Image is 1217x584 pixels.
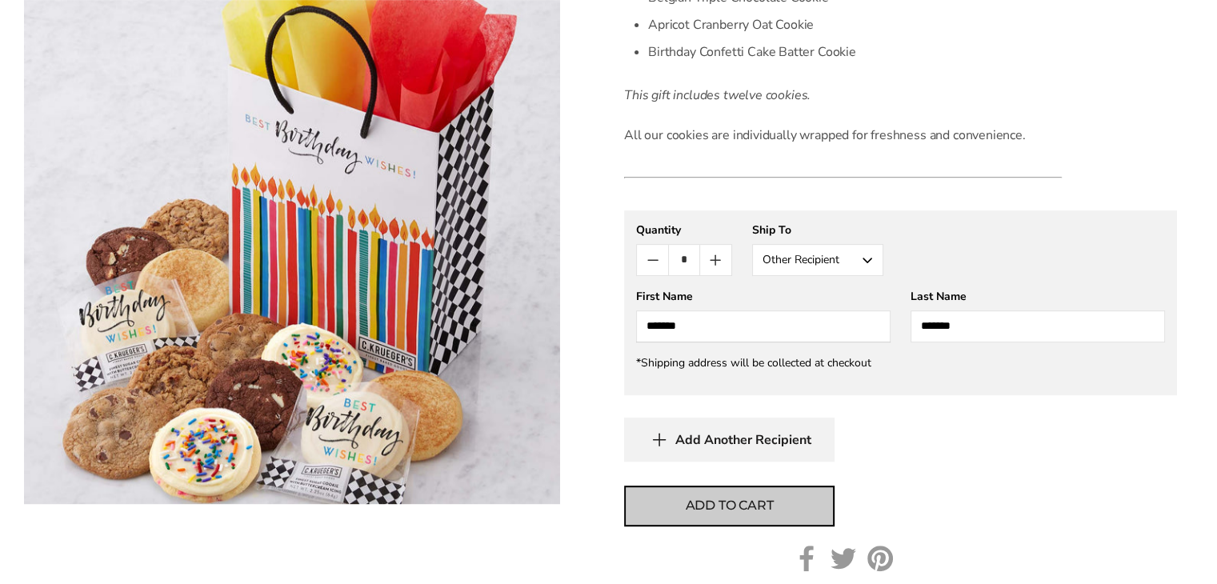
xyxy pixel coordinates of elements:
[668,245,699,275] input: Quantity
[624,486,835,526] button: Add to cart
[624,126,1062,145] p: All our cookies are individually wrapped for freshness and convenience.
[700,245,731,275] button: Count plus
[752,222,883,238] div: Ship To
[686,496,774,515] span: Add to cart
[648,11,1062,38] li: Apricot Cranberry Oat Cookie
[831,546,856,571] a: Twitter
[911,310,1165,342] input: Last Name
[675,432,811,448] span: Add Another Recipient
[636,289,891,304] div: First Name
[752,244,883,276] button: Other Recipient
[794,546,819,571] a: Facebook
[624,210,1177,395] gfm-form: New recipient
[636,355,1165,370] div: *Shipping address will be collected at checkout
[636,310,891,342] input: First Name
[867,546,893,571] a: Pinterest
[637,245,668,275] button: Count minus
[13,523,166,571] iframe: Sign Up via Text for Offers
[648,38,1062,66] li: Birthday Confetti Cake Batter Cookie
[911,289,1165,304] div: Last Name
[624,86,811,104] em: This gift includes twelve cookies.
[624,418,835,462] button: Add Another Recipient
[636,222,732,238] div: Quantity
